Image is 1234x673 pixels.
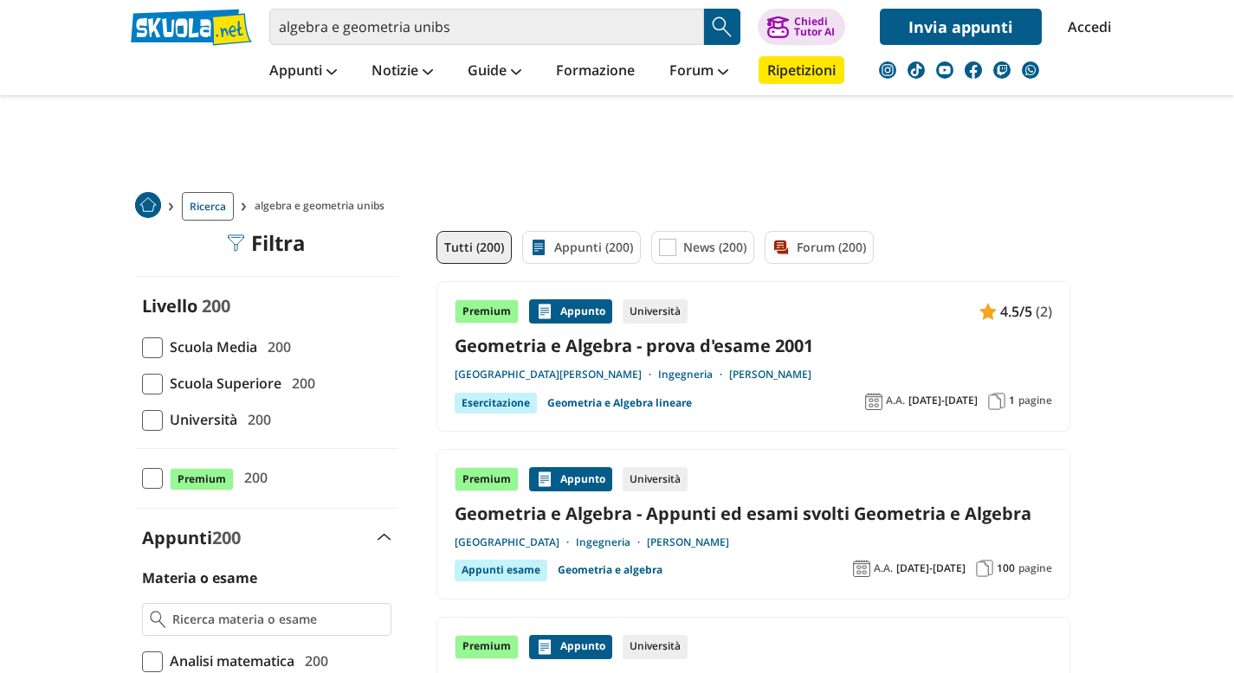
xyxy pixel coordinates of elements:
span: 200 [202,294,230,317]
span: 200 [298,650,328,672]
div: Appunti esame [455,560,547,580]
a: Home [135,192,161,221]
label: Appunti [142,526,241,549]
img: Appunti contenuto [536,638,553,656]
a: [PERSON_NAME] [729,368,811,381]
div: Appunto [529,299,612,324]
div: Premium [455,635,519,659]
span: algebra e geometria unibs [255,192,391,221]
a: Tutti (200) [436,231,512,264]
div: Chiedi Tutor AI [794,16,835,37]
span: A.A. [874,561,893,575]
img: Forum filtro contenuto [772,239,790,256]
div: Università [623,635,688,659]
img: twitch [993,61,1011,79]
a: Geometria e Algebra - Appunti ed esami svolti Geometria e Algebra [455,502,1052,525]
img: Anno accademico [865,393,882,410]
span: Università [163,408,237,431]
div: Università [623,299,688,324]
span: 4.5/5 [1000,300,1032,323]
img: Cerca appunti, riassunti o versioni [709,14,735,40]
span: 200 [261,336,291,358]
span: (2) [1036,300,1052,323]
span: 200 [241,408,271,431]
a: Accedi [1068,9,1104,45]
img: Home [135,192,161,218]
a: Forum (200) [765,231,874,264]
a: Formazione [552,56,639,87]
input: Cerca appunti, riassunti o versioni [269,9,704,45]
span: Analisi matematica [163,650,294,672]
label: Materia o esame [142,568,257,587]
a: [GEOGRAPHIC_DATA][PERSON_NAME] [455,368,658,381]
span: 200 [285,372,315,394]
span: pagine [1018,394,1052,407]
img: WhatsApp [1022,61,1039,79]
img: Pagine [988,393,1005,410]
a: News (200) [651,231,754,264]
span: 1 [1009,394,1015,407]
a: Forum [665,56,733,87]
img: Appunti contenuto [536,471,553,488]
a: Ripetizioni [759,56,844,84]
img: Anno accademico [853,560,870,577]
a: Ingegneria [658,368,729,381]
button: ChiediTutor AI [758,9,845,45]
a: Geometria e algebra [558,560,662,580]
label: Livello [142,294,197,317]
span: [DATE]-[DATE] [896,561,966,575]
a: Appunti (200) [522,231,641,264]
a: Ricerca [182,192,234,221]
img: Apri e chiudi sezione [378,534,391,541]
img: Ricerca materia o esame [150,611,166,628]
div: Università [623,467,688,491]
div: Esercitazione [455,393,537,413]
div: Premium [455,467,519,491]
span: Scuola Media [163,336,257,358]
a: Geometria e Algebra - prova d'esame 2001 [455,334,1052,357]
div: Appunto [529,635,612,659]
a: [GEOGRAPHIC_DATA] [455,535,576,549]
div: Appunto [529,467,612,491]
a: Guide [463,56,526,87]
a: [PERSON_NAME] [647,535,729,549]
input: Ricerca materia o esame [172,611,383,628]
img: Appunti contenuto [979,303,997,320]
img: Pagine [976,560,993,577]
img: youtube [936,61,953,79]
span: pagine [1018,561,1052,575]
span: A.A. [886,394,905,407]
img: Appunti filtro contenuto [530,239,547,256]
span: Premium [170,468,234,490]
a: Ingegneria [576,535,647,549]
a: Invia appunti [880,9,1042,45]
a: Appunti [265,56,341,87]
div: Filtra [227,231,306,255]
img: Appunti contenuto [536,303,553,320]
span: 200 [237,466,268,489]
span: 200 [212,526,241,549]
img: instagram [879,61,896,79]
img: tiktok [908,61,925,79]
img: News filtro contenuto [659,239,676,256]
img: Filtra filtri mobile [227,234,244,252]
button: Search Button [704,9,740,45]
span: [DATE]-[DATE] [908,394,978,407]
div: Premium [455,299,519,324]
img: facebook [965,61,982,79]
span: Scuola Superiore [163,372,281,394]
a: Notizie [367,56,437,87]
span: 100 [997,561,1015,575]
a: Geometria e Algebra lineare [547,393,692,413]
